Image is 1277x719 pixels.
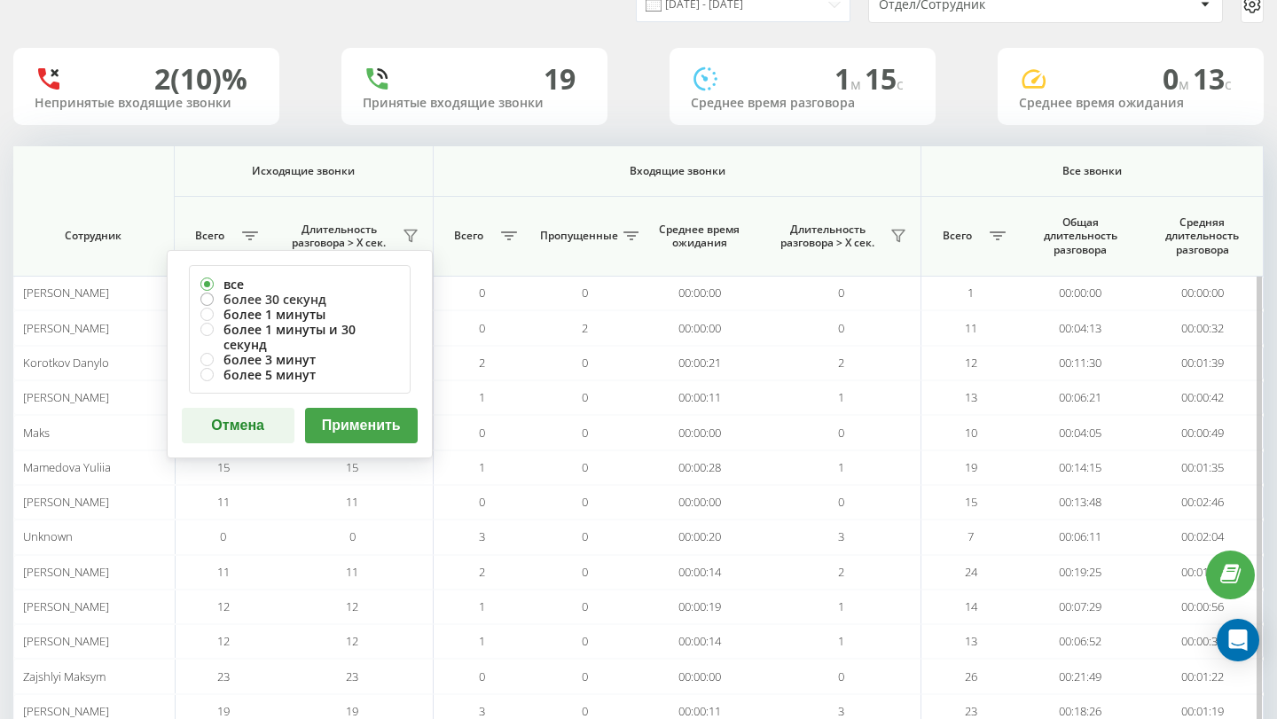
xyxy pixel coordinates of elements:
[638,624,761,659] td: 00:00:14
[200,352,399,367] label: более 3 минут
[965,668,977,684] span: 26
[1141,659,1264,693] td: 00:01:22
[965,598,977,614] span: 14
[965,320,977,336] span: 11
[1141,590,1264,624] td: 00:00:56
[23,355,109,371] span: Korotkov Danylo
[1020,485,1142,520] td: 00:13:48
[638,485,761,520] td: 00:00:00
[544,62,576,96] div: 19
[1020,450,1142,485] td: 00:14:15
[582,633,588,649] span: 0
[582,564,588,580] span: 0
[838,389,844,405] span: 1
[479,459,485,475] span: 1
[1020,555,1142,590] td: 00:19:25
[217,459,230,475] span: 15
[770,223,886,250] span: Длительность разговора > Х сек.
[346,633,358,649] span: 12
[540,229,618,243] span: Пропущенные
[1020,590,1142,624] td: 00:07:29
[1225,74,1232,94] span: c
[443,229,496,243] span: Всего
[638,380,761,415] td: 00:00:11
[217,633,230,649] span: 12
[200,292,399,307] label: более 30 секунд
[1019,96,1242,111] div: Среднее время ожидания
[154,62,247,96] div: 2 (10)%
[479,633,485,649] span: 1
[184,229,237,243] span: Всего
[479,389,485,405] span: 1
[638,346,761,380] td: 00:00:21
[363,96,586,111] div: Принятые входящие звонки
[838,494,844,510] span: 0
[965,389,977,405] span: 13
[1163,59,1193,98] span: 0
[23,425,50,441] span: Maks
[582,668,588,684] span: 0
[965,494,977,510] span: 15
[638,276,761,310] td: 00:00:00
[200,307,399,322] label: более 1 минуты
[638,590,761,624] td: 00:00:19
[1141,310,1264,345] td: 00:00:32
[838,703,844,719] span: 3
[838,668,844,684] span: 0
[1020,659,1142,693] td: 00:21:49
[346,494,358,510] span: 11
[23,703,109,719] span: [PERSON_NAME]
[200,322,399,352] label: более 1 минуты и 30 секунд
[23,668,106,684] span: Zajshlyi Maksym
[479,668,485,684] span: 0
[838,285,844,301] span: 0
[23,528,73,544] span: Unknown
[1179,74,1193,94] span: м
[349,528,356,544] span: 0
[638,450,761,485] td: 00:00:28
[1141,276,1264,310] td: 00:00:00
[23,389,109,405] span: [PERSON_NAME]
[947,164,1238,178] span: Все звонки
[23,320,109,336] span: [PERSON_NAME]
[200,367,399,382] label: более 5 минут
[582,285,588,301] span: 0
[965,355,977,371] span: 12
[346,703,358,719] span: 19
[1020,346,1142,380] td: 00:11:30
[965,425,977,441] span: 10
[582,459,588,475] span: 0
[217,598,230,614] span: 12
[582,703,588,719] span: 0
[1020,624,1142,659] td: 00:06:52
[182,408,294,443] button: Отмена
[479,285,485,301] span: 0
[1141,380,1264,415] td: 00:00:42
[638,310,761,345] td: 00:00:00
[582,320,588,336] span: 2
[582,598,588,614] span: 0
[638,555,761,590] td: 00:00:14
[479,598,485,614] span: 1
[23,633,109,649] span: [PERSON_NAME]
[691,96,914,111] div: Среднее время разговора
[965,703,977,719] span: 23
[1033,215,1127,257] span: Общая длительность разговора
[1141,520,1264,554] td: 00:02:04
[930,229,983,243] span: Всего
[965,633,977,649] span: 13
[1020,415,1142,449] td: 00:04:05
[1020,310,1142,345] td: 00:04:13
[1020,276,1142,310] td: 00:00:00
[968,285,974,301] span: 1
[653,223,747,250] span: Среднее время ожидания
[346,668,358,684] span: 23
[1141,624,1264,659] td: 00:00:34
[479,355,485,371] span: 2
[1141,450,1264,485] td: 00:01:35
[217,668,230,684] span: 23
[217,564,230,580] span: 11
[23,598,109,614] span: [PERSON_NAME]
[479,528,485,544] span: 3
[865,59,904,98] span: 15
